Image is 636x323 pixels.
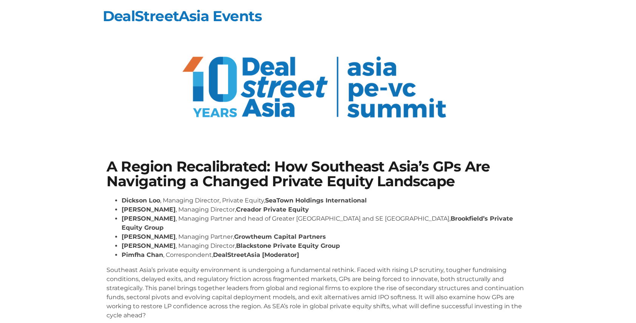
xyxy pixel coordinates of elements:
li: , Managing Partner and head of Greater [GEOGRAPHIC_DATA] and SE [GEOGRAPHIC_DATA], [122,214,529,232]
strong: Blackstone Private Equity Group [236,242,340,249]
li: , Correspondent, [122,250,529,260]
strong: SeaTown Holdings International [265,197,367,204]
strong: DealStreetAsia [Moderator] [213,251,299,258]
p: Southeast Asia’s private equity environment is undergoing a fundamental rethink. Faced with risin... [107,266,529,320]
strong: [PERSON_NAME] [122,206,176,213]
strong: Growtheum Capital Partners [234,233,326,240]
li: , Managing Partner, [122,232,529,241]
li: , Managing Director, Private Equity, [122,196,529,205]
strong: Pimfha Chan [122,251,163,258]
strong: [PERSON_NAME] [122,215,176,222]
strong: [PERSON_NAME] [122,242,176,249]
strong: [PERSON_NAME] [122,233,176,240]
strong: Dickson Loo [122,197,160,204]
li: , Managing Director, [122,205,529,214]
li: , Managing Director, [122,241,529,250]
strong: Creador Private Equity [236,206,309,213]
h1: A Region Recalibrated: How Southeast Asia’s GPs Are Navigating a Changed Private Equity Landscape [107,159,529,189]
a: DealStreetAsia Events [103,7,262,25]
